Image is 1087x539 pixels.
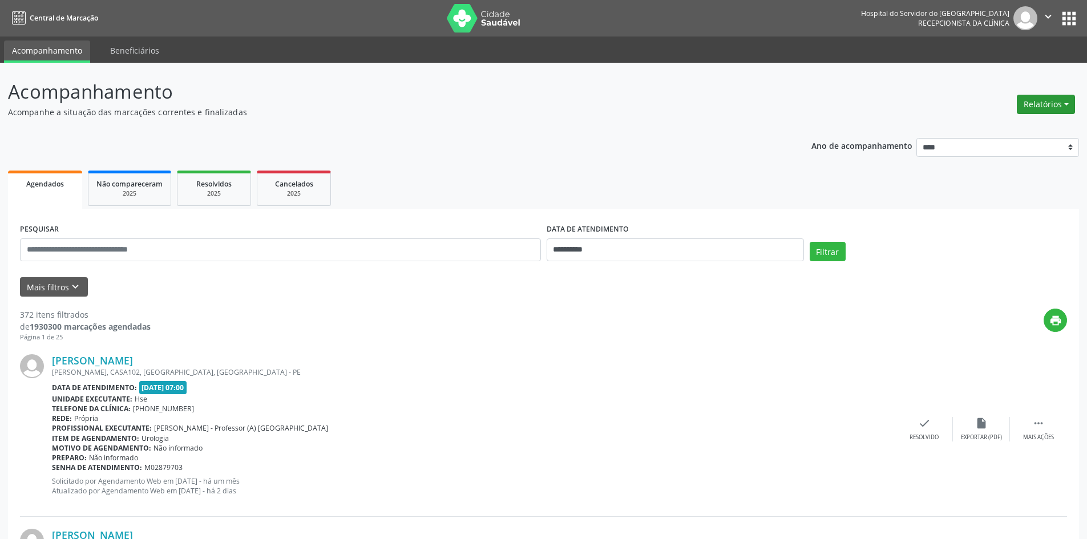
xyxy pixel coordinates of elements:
a: Central de Marcação [8,9,98,27]
p: Acompanhe a situação das marcações correntes e finalizadas [8,106,758,118]
p: Ano de acompanhamento [811,138,912,152]
b: Item de agendamento: [52,433,139,443]
p: Acompanhamento [8,78,758,106]
strong: 1930300 marcações agendadas [30,321,151,332]
i:  [1032,417,1045,429]
div: 2025 [265,189,322,198]
span: Não informado [153,443,203,453]
b: Motivo de agendamento: [52,443,151,453]
i: insert_drive_file [975,417,988,429]
span: Agendados [26,179,64,189]
span: Cancelados [275,179,313,189]
div: Hospital do Servidor do [GEOGRAPHIC_DATA] [861,9,1009,18]
div: Resolvido [910,433,939,441]
b: Data de atendimento: [52,383,137,392]
a: [PERSON_NAME] [52,354,133,367]
b: Profissional executante: [52,423,152,433]
label: PESQUISAR [20,221,59,238]
span: Resolvidos [196,179,232,189]
button: print [1044,309,1067,332]
span: M02879703 [144,463,183,472]
div: [PERSON_NAME], CASA102, [GEOGRAPHIC_DATA], [GEOGRAPHIC_DATA] - PE [52,367,896,377]
button: apps [1059,9,1079,29]
span: [DATE] 07:00 [139,381,187,394]
span: Recepcionista da clínica [918,18,1009,28]
span: Não compareceram [96,179,163,189]
button: Mais filtroskeyboard_arrow_down [20,277,88,297]
b: Unidade executante: [52,394,132,404]
b: Telefone da clínica: [52,404,131,414]
b: Rede: [52,414,72,423]
span: Não informado [89,453,138,463]
i: print [1049,314,1062,327]
b: Preparo: [52,453,87,463]
i: check [918,417,931,429]
img: img [1013,6,1037,30]
a: Beneficiários [102,40,167,60]
div: de [20,321,151,333]
i: keyboard_arrow_down [69,281,82,293]
button:  [1037,6,1059,30]
button: Relatórios [1017,95,1075,114]
i:  [1042,10,1054,23]
span: [PHONE_NUMBER] [133,404,194,414]
a: Acompanhamento [4,40,90,63]
b: Senha de atendimento: [52,463,142,472]
div: 2025 [96,189,163,198]
div: Página 1 de 25 [20,333,151,342]
div: Exportar (PDF) [961,433,1002,441]
span: Urologia [142,433,169,443]
span: Própria [74,414,98,423]
p: Solicitado por Agendamento Web em [DATE] - há um mês Atualizado por Agendamento Web em [DATE] - h... [52,476,896,496]
button: Filtrar [810,242,846,261]
label: DATA DE ATENDIMENTO [547,221,629,238]
span: Central de Marcação [30,13,98,23]
div: Mais ações [1023,433,1054,441]
div: 2025 [185,189,243,198]
span: Hse [135,394,147,404]
img: img [20,354,44,378]
span: [PERSON_NAME] - Professor (A) [GEOGRAPHIC_DATA] [154,423,328,433]
div: 372 itens filtrados [20,309,151,321]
